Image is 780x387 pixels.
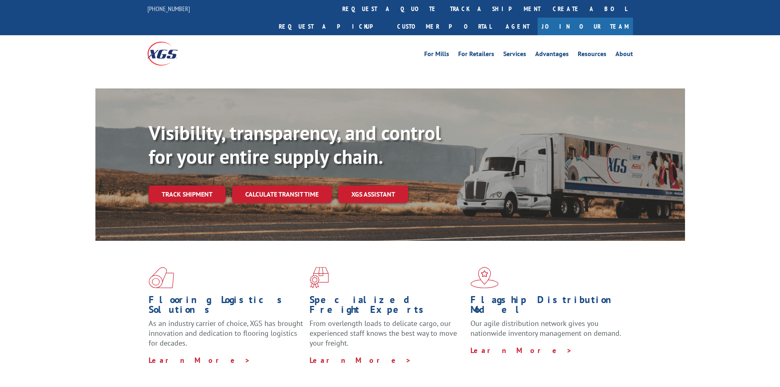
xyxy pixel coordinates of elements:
a: [PHONE_NUMBER] [147,5,190,13]
a: Services [503,51,526,60]
img: xgs-icon-total-supply-chain-intelligence-red [149,267,174,288]
a: Request a pickup [273,18,391,35]
span: As an industry carrier of choice, XGS has brought innovation and dedication to flooring logistics... [149,319,303,348]
a: Learn More > [149,355,251,365]
a: Customer Portal [391,18,497,35]
a: XGS ASSISTANT [338,186,408,203]
a: Calculate transit time [232,186,332,203]
a: Advantages [535,51,569,60]
a: Agent [497,18,538,35]
h1: Specialized Freight Experts [310,295,464,319]
h1: Flagship Distribution Model [470,295,625,319]
a: Learn More > [310,355,411,365]
h1: Flooring Logistics Solutions [149,295,303,319]
a: Learn More > [470,346,572,355]
a: Join Our Team [538,18,633,35]
span: Our agile distribution network gives you nationwide inventory management on demand. [470,319,621,338]
a: For Mills [424,51,449,60]
a: About [615,51,633,60]
a: Track shipment [149,186,226,203]
b: Visibility, transparency, and control for your entire supply chain. [149,120,441,169]
a: For Retailers [458,51,494,60]
p: From overlength loads to delicate cargo, our experienced staff knows the best way to move your fr... [310,319,464,355]
a: Resources [578,51,606,60]
img: xgs-icon-focused-on-flooring-red [310,267,329,288]
img: xgs-icon-flagship-distribution-model-red [470,267,499,288]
